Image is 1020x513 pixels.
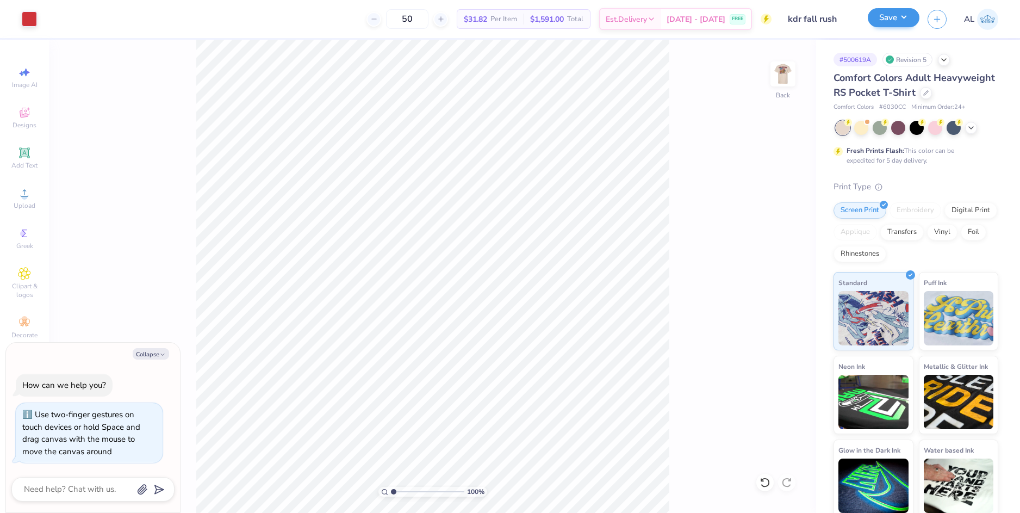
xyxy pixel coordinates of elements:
[911,103,966,112] span: Minimum Order: 24 +
[977,9,998,30] img: Alyzza Lydia Mae Sobrino
[944,202,997,219] div: Digital Print
[834,71,995,99] span: Comfort Colors Adult Heavyweight RS Pocket T-Shirt
[924,361,988,372] span: Metallic & Glitter Ink
[880,224,924,240] div: Transfers
[5,282,43,299] span: Clipart & logos
[772,63,794,85] img: Back
[838,375,909,429] img: Neon Ink
[834,103,874,112] span: Comfort Colors
[834,246,886,262] div: Rhinestones
[606,14,647,25] span: Est. Delivery
[838,459,909,513] img: Glow in the Dark Ink
[961,224,986,240] div: Foil
[834,202,886,219] div: Screen Print
[667,14,725,25] span: [DATE] - [DATE]
[838,444,900,456] span: Glow in the Dark Ink
[776,90,790,100] div: Back
[464,14,487,25] span: $31.82
[927,224,957,240] div: Vinyl
[490,14,517,25] span: Per Item
[847,146,980,165] div: This color can be expedited for 5 day delivery.
[847,146,904,155] strong: Fresh Prints Flash:
[11,161,38,170] span: Add Text
[924,277,947,288] span: Puff Ink
[838,277,867,288] span: Standard
[780,8,860,30] input: Untitled Design
[16,242,33,250] span: Greek
[964,9,998,30] a: AL
[467,487,484,497] span: 100 %
[834,53,877,66] div: # 500619A
[838,361,865,372] span: Neon Ink
[834,224,877,240] div: Applique
[567,14,583,25] span: Total
[838,291,909,345] img: Standard
[530,14,564,25] span: $1,591.00
[11,331,38,339] span: Decorate
[386,9,428,29] input: – –
[732,15,743,23] span: FREE
[133,348,169,360] button: Collapse
[868,8,919,27] button: Save
[924,375,994,429] img: Metallic & Glitter Ink
[14,201,35,210] span: Upload
[890,202,941,219] div: Embroidery
[22,409,140,457] div: Use two-finger gestures on touch devices or hold Space and drag canvas with the mouse to move the...
[924,291,994,345] img: Puff Ink
[924,444,974,456] span: Water based Ink
[22,380,106,391] div: How can we help you?
[924,459,994,513] img: Water based Ink
[13,121,36,129] span: Designs
[882,53,932,66] div: Revision 5
[834,181,998,193] div: Print Type
[12,81,38,89] span: Image AI
[879,103,906,112] span: # 6030CC
[964,13,974,26] span: AL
